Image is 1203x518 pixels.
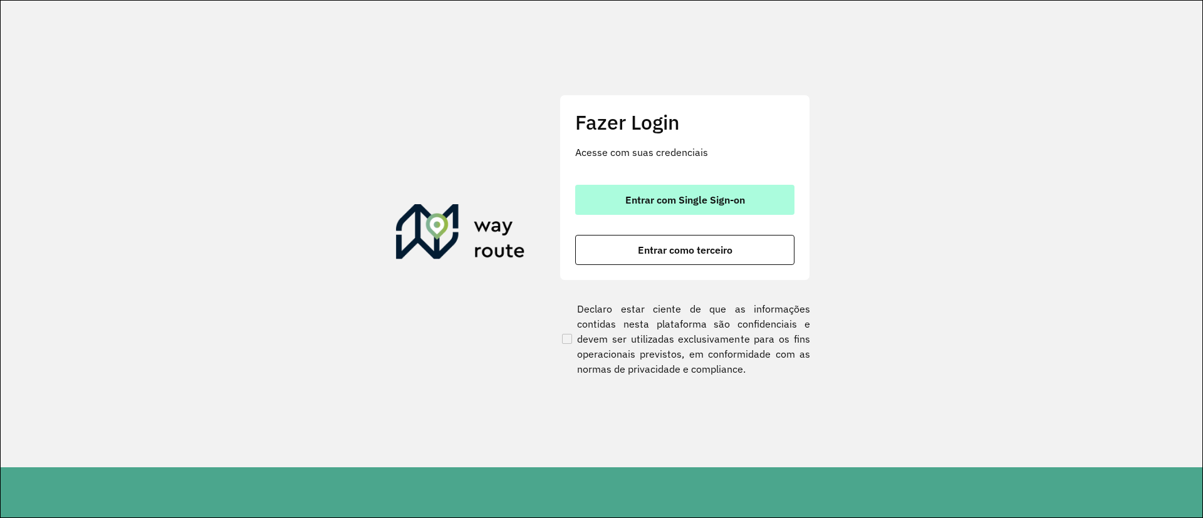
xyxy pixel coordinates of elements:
h2: Fazer Login [575,110,794,134]
span: Entrar como terceiro [638,245,732,255]
button: button [575,185,794,215]
span: Entrar com Single Sign-on [625,195,745,205]
p: Acesse com suas credenciais [575,145,794,160]
img: Roteirizador AmbevTech [396,204,525,264]
label: Declaro estar ciente de que as informações contidas nesta plataforma são confidenciais e devem se... [560,301,810,376]
button: button [575,235,794,265]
